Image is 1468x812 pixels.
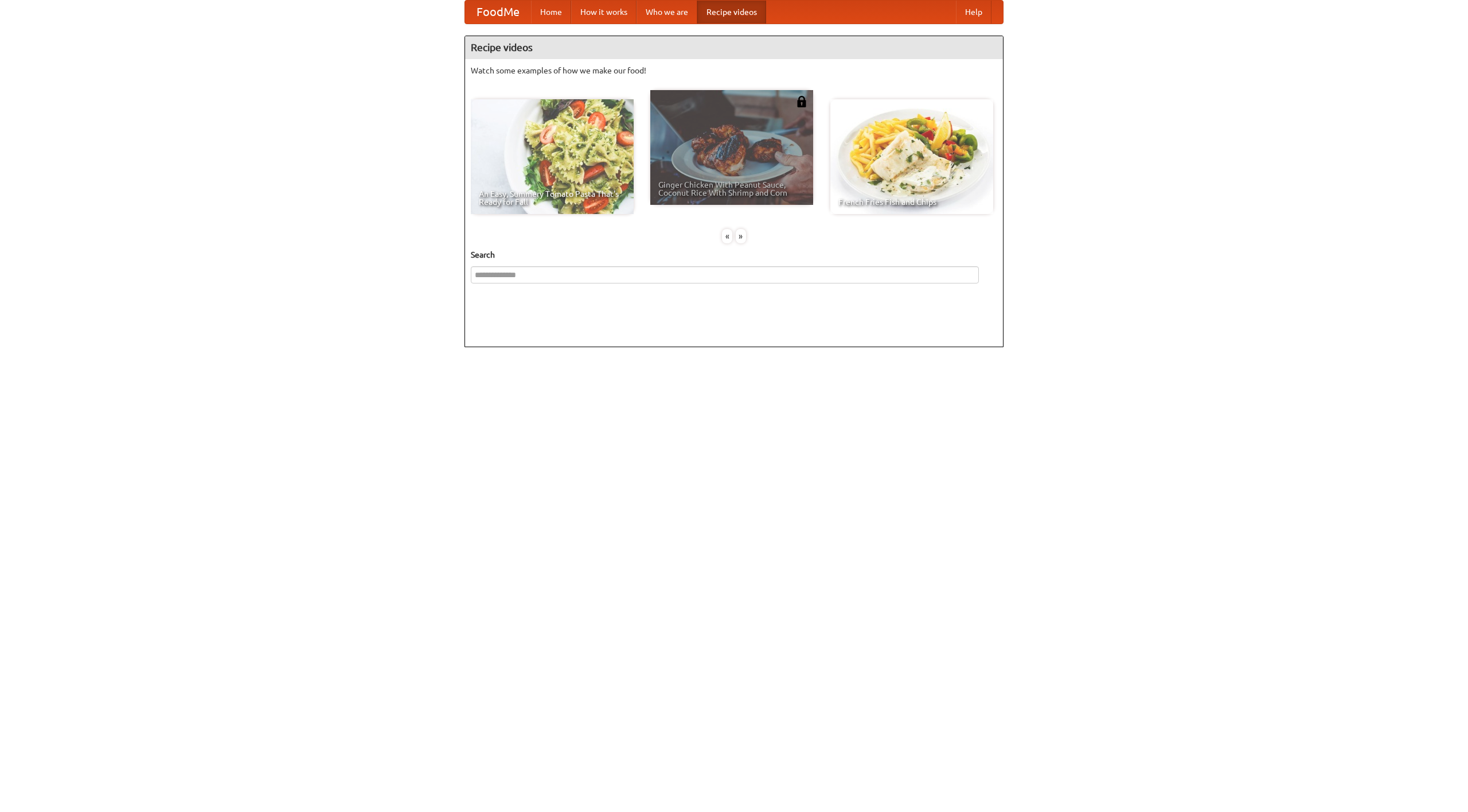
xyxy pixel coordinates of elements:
[736,229,746,243] div: »
[838,198,985,206] span: French Fries Fish and Chips
[471,99,634,214] a: An Easy, Summery Tomato Pasta That's Ready for Fall
[637,1,697,24] a: Who we are
[722,229,732,243] div: «
[697,1,766,24] a: Recipe videos
[830,99,993,214] a: French Fries Fish and Chips
[465,1,531,24] a: FoodMe
[956,1,991,24] a: Help
[471,249,997,261] h5: Search
[465,36,1003,59] h4: Recipe videos
[796,96,807,107] img: 483408.png
[471,65,997,76] p: Watch some examples of how we make our food!
[479,190,626,206] span: An Easy, Summery Tomato Pasta That's Ready for Fall
[531,1,571,24] a: Home
[571,1,637,24] a: How it works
